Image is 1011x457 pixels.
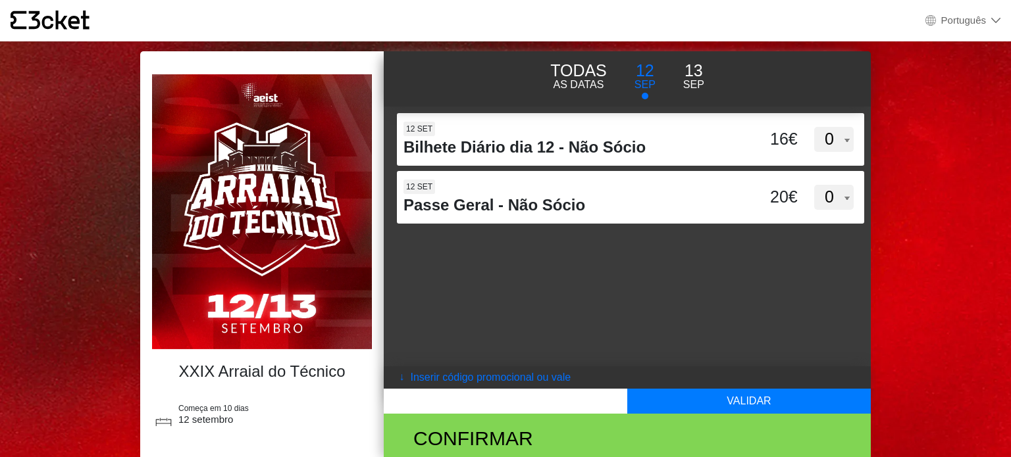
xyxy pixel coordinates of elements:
img: e49d6b16d0b2489fbe161f82f243c176.webp [152,74,372,349]
p: 12 [635,59,656,84]
coupontext: Inserir código promocional ou vale [410,372,571,383]
span: 12 set [403,180,435,194]
p: TODAS [550,59,607,84]
button: 12 Sep [621,58,669,100]
div: Confirmar [403,423,702,453]
span: 12 set [403,122,435,136]
select: 12 set Passe Geral - Não Sócio 20€ [814,185,854,210]
span: 12 setembro 19:00h [178,414,233,437]
p: Sep [635,77,656,93]
g: {' '} [11,11,26,30]
p: 13 [683,59,704,84]
h4: Passe Geral - Não Sócio [403,196,735,215]
button: TODAS AS DATAS [536,58,621,93]
button: → Inserir código promocional ou vale [384,366,871,389]
p: AS DATAS [550,77,607,93]
span: Começa em 10 dias [178,404,249,413]
div: 20€ [735,185,801,210]
h4: Bilhete Diário dia 12 - Não Sócio [403,138,735,157]
select: 12 set Bilhete Diário dia 12 - Não Sócio 16€ [814,127,854,152]
arrow: → [394,372,410,383]
button: Validar [627,389,871,414]
p: Sep [683,77,704,93]
button: 13 Sep [669,58,718,93]
div: 16€ [735,127,801,152]
h4: XXIX Arraial do Técnico [159,362,365,381]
